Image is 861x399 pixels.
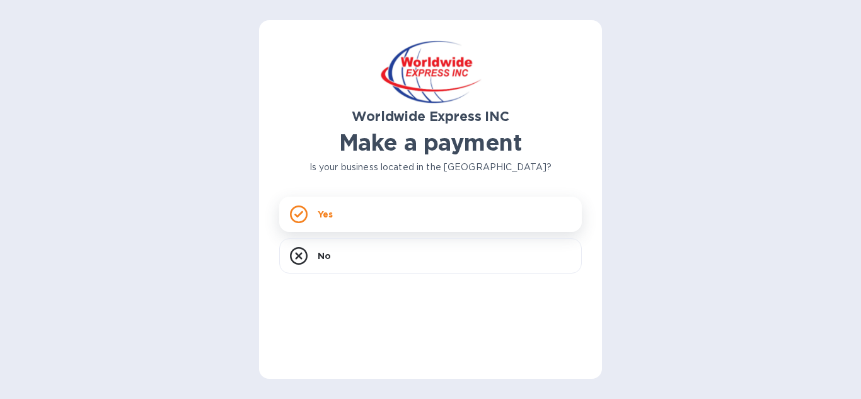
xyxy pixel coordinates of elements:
[279,161,582,174] p: Is your business located in the [GEOGRAPHIC_DATA]?
[279,129,582,156] h1: Make a payment
[352,108,509,124] b: Worldwide Express INC
[318,250,331,262] p: No
[318,208,333,221] p: Yes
